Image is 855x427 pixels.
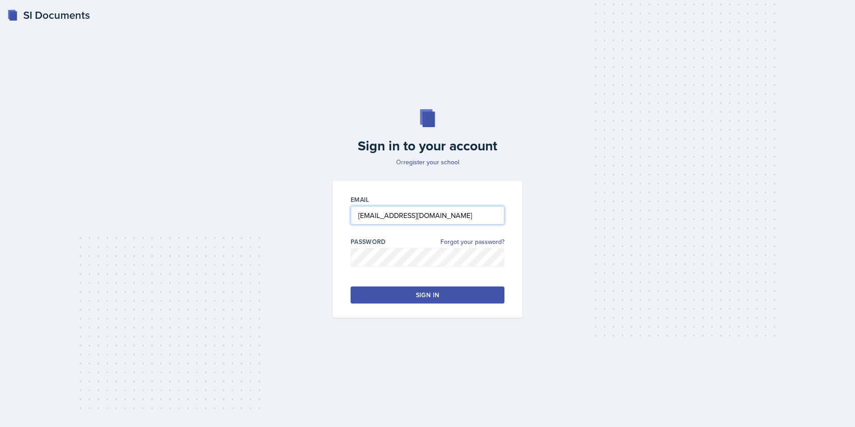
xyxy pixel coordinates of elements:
button: Sign in [351,286,504,303]
input: Email [351,206,504,225]
a: SI Documents [7,7,90,23]
a: register your school [403,158,459,167]
label: Email [351,195,369,204]
p: Or [327,158,528,167]
div: Sign in [416,290,439,299]
label: Password [351,237,386,246]
h2: Sign in to your account [327,138,528,154]
a: Forgot your password? [440,237,504,247]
